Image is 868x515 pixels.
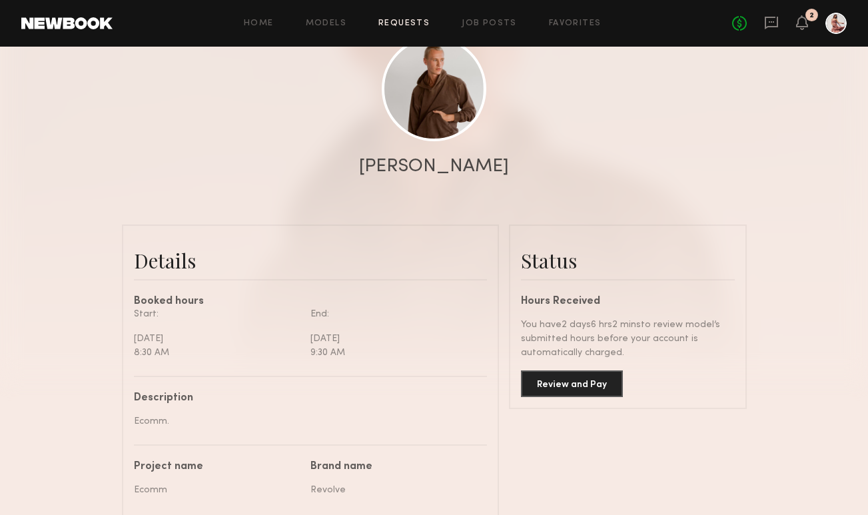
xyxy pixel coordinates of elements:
[306,19,346,28] a: Models
[521,247,735,274] div: Status
[378,19,430,28] a: Requests
[134,393,477,404] div: Description
[310,307,477,321] div: End:
[310,346,477,360] div: 9:30 AM
[134,346,300,360] div: 8:30 AM
[134,332,300,346] div: [DATE]
[549,19,602,28] a: Favorites
[310,332,477,346] div: [DATE]
[521,318,735,360] div: You have 2 days 6 hrs 2 mins to review model’s submitted hours before your account is automatical...
[462,19,517,28] a: Job Posts
[134,307,300,321] div: Start:
[521,296,735,307] div: Hours Received
[310,483,477,497] div: Revolve
[310,462,477,472] div: Brand name
[134,247,487,274] div: Details
[521,370,623,397] button: Review and Pay
[134,483,300,497] div: Ecomm
[809,12,814,19] div: 2
[134,296,487,307] div: Booked hours
[244,19,274,28] a: Home
[359,157,509,176] div: [PERSON_NAME]
[134,462,300,472] div: Project name
[134,414,477,428] div: Ecomm.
